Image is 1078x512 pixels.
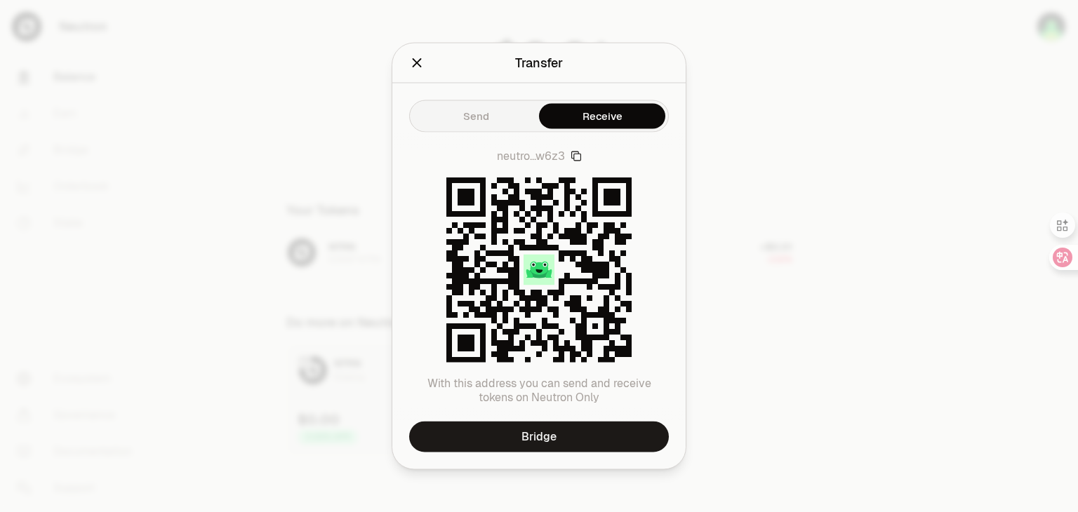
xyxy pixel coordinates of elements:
[409,53,425,73] button: Close
[409,422,669,452] a: Bridge
[409,377,669,405] p: With this address you can send and receive tokens on Neutron Only
[539,104,665,129] button: Receive
[497,149,565,163] span: neutro...w6z3
[515,53,563,73] div: Transfer
[497,149,582,163] button: neutro...w6z3
[413,104,539,129] button: Send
